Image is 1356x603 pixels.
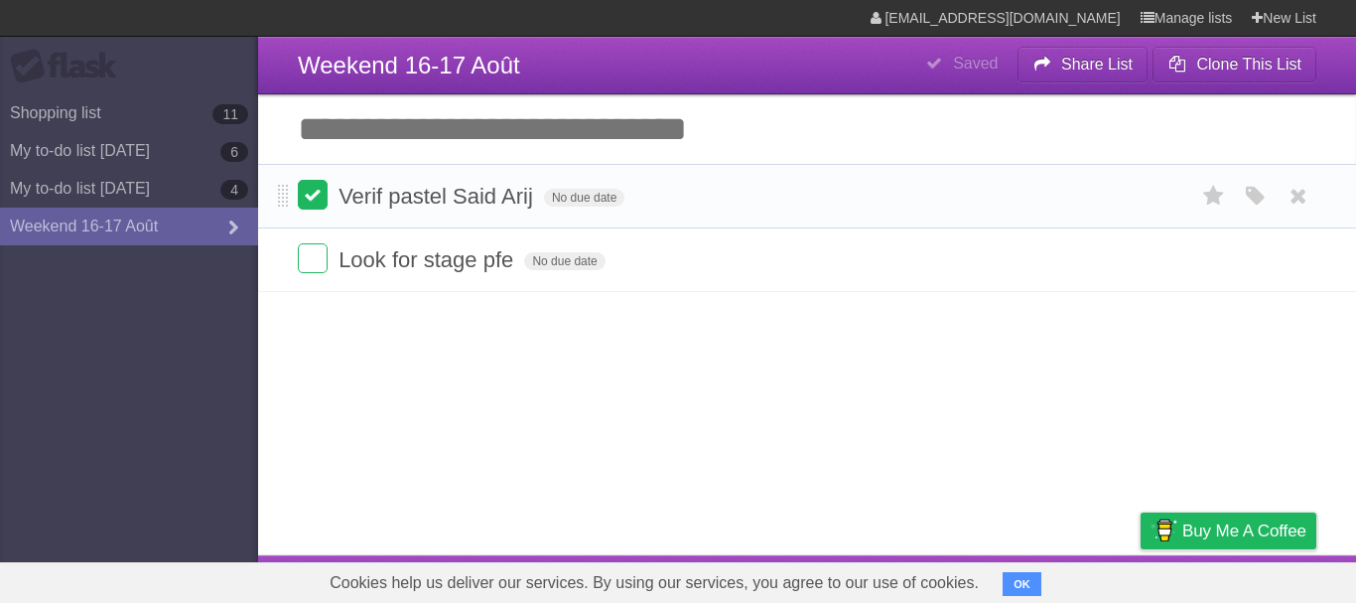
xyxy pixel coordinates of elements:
[877,560,918,598] a: About
[298,243,328,273] label: Done
[339,247,518,272] span: Look for stage pfe
[1047,560,1091,598] a: Terms
[544,189,624,207] span: No due date
[1195,180,1233,213] label: Star task
[1153,47,1316,82] button: Clone This List
[953,55,998,72] b: Saved
[212,104,248,124] b: 11
[1151,514,1177,547] img: Buy me a coffee
[1061,56,1133,73] b: Share List
[10,49,129,84] div: Flask
[1017,47,1149,82] button: Share List
[1196,56,1301,73] b: Clone This List
[1182,514,1306,548] span: Buy me a coffee
[298,180,328,210] label: Done
[1115,560,1166,598] a: Privacy
[339,184,538,209] span: Verif pastel Said Arij
[220,180,248,200] b: 4
[942,560,1022,598] a: Developers
[310,563,999,603] span: Cookies help us deliver our services. By using our services, you agree to our use of cookies.
[1003,572,1041,596] button: OK
[1141,513,1316,549] a: Buy me a coffee
[298,52,520,78] span: Weekend 16-17 Août
[220,142,248,162] b: 6
[524,252,605,270] span: No due date
[1191,560,1316,598] a: Suggest a feature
